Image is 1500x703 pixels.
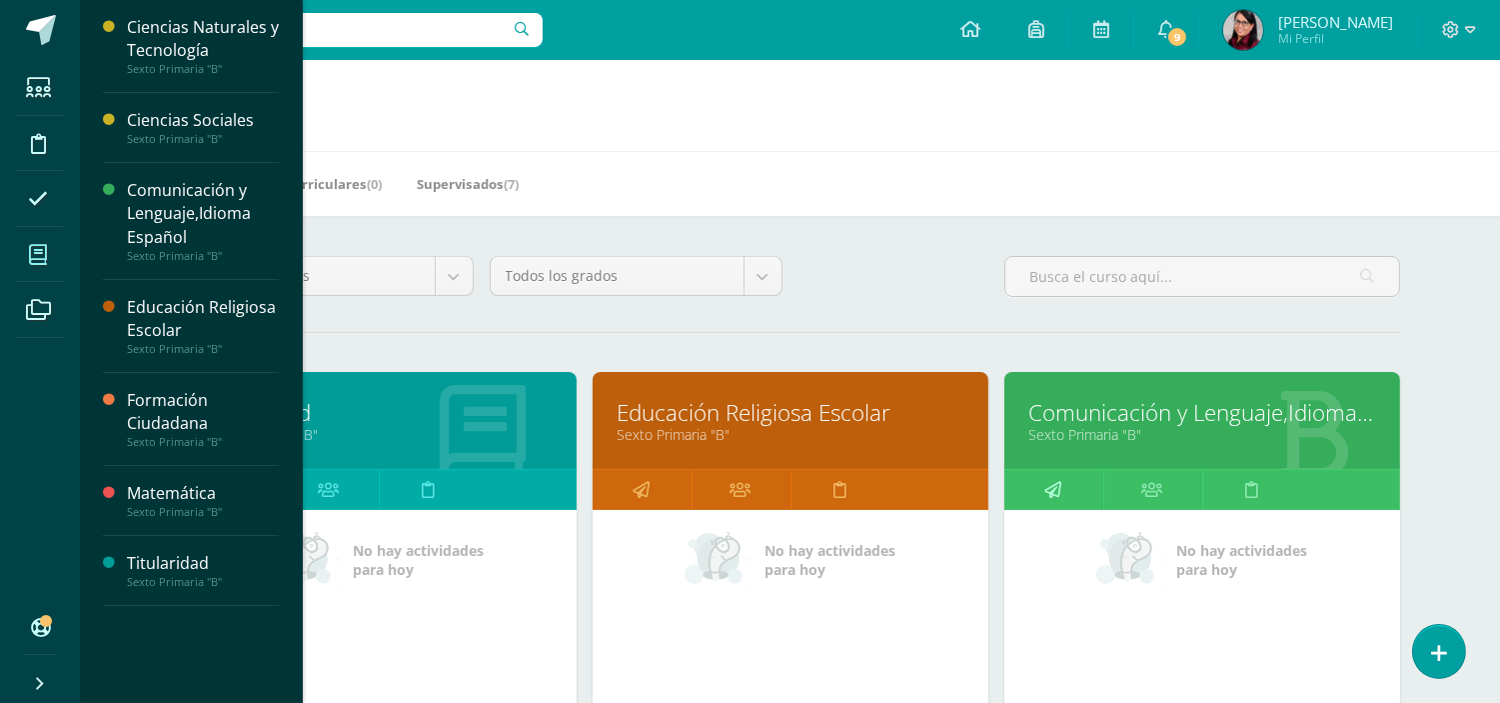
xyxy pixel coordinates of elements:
a: Educación Religiosa Escolar [618,397,963,428]
img: no_activities_small.png [1096,530,1162,590]
input: Busca el curso aquí... [1005,257,1399,296]
a: Ciencias Naturales y TecnologíaSexto Primaria "B" [127,16,279,76]
a: Mis Extracurriculares(0) [225,168,382,200]
span: Mi Perfil [1278,30,1393,47]
span: No hay actividades para hoy [1176,541,1307,579]
div: Sexto Primaria "B" [127,505,279,519]
span: 9 [1166,26,1188,48]
span: Todos los niveles [197,257,420,295]
a: TitularidadSexto Primaria "B" [127,552,279,589]
span: Todos los grados [506,257,729,295]
a: Titularidad [206,397,552,428]
span: (0) [367,175,382,193]
a: Ciencias SocialesSexto Primaria "B" [127,109,279,146]
img: no_activities_small.png [685,530,750,590]
div: Sexto Primaria "B" [127,132,279,146]
div: Educación Religiosa Escolar [127,296,279,342]
a: MatemáticaSexto Primaria "B" [127,482,279,519]
div: Sexto Primaria "B" [127,342,279,356]
div: Comunicación y Lenguaje,Idioma Español [127,179,279,248]
div: Sexto Primaria "B" [127,249,279,263]
div: Sexto Primaria "B" [127,62,279,76]
div: Sexto Primaria "B" [127,435,279,449]
span: No hay actividades para hoy [353,541,484,579]
span: [PERSON_NAME] [1278,12,1393,32]
div: Ciencias Naturales y Tecnología [127,16,279,62]
span: (7) [504,175,519,193]
div: Ciencias Sociales [127,109,279,132]
a: Sexto Primaria "B" [1029,425,1375,444]
a: Supervisados(7) [417,168,519,200]
img: 0a2e9a33f3909cb77ea8b9c8beb902f9.png [1223,10,1263,50]
a: Educación Religiosa EscolarSexto Primaria "B" [127,296,279,356]
div: Formación Ciudadana [127,389,279,435]
a: Todos los grados [491,257,781,295]
a: Sexto Primaria "B" [206,425,552,444]
img: no_activities_small.png [273,530,339,590]
a: Comunicación y Lenguaje,Idioma Español [1029,397,1375,428]
a: Todos los niveles [182,257,473,295]
a: Formación CiudadanaSexto Primaria "B" [127,389,279,449]
a: Comunicación y Lenguaje,Idioma EspañolSexto Primaria "B" [127,179,279,262]
div: Sexto Primaria "B" [127,575,279,589]
input: Busca un usuario... [93,13,543,47]
span: No hay actividades para hoy [764,541,895,579]
div: Matemática [127,482,279,505]
a: Sexto Primaria "B" [618,425,963,444]
div: Titularidad [127,552,279,575]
